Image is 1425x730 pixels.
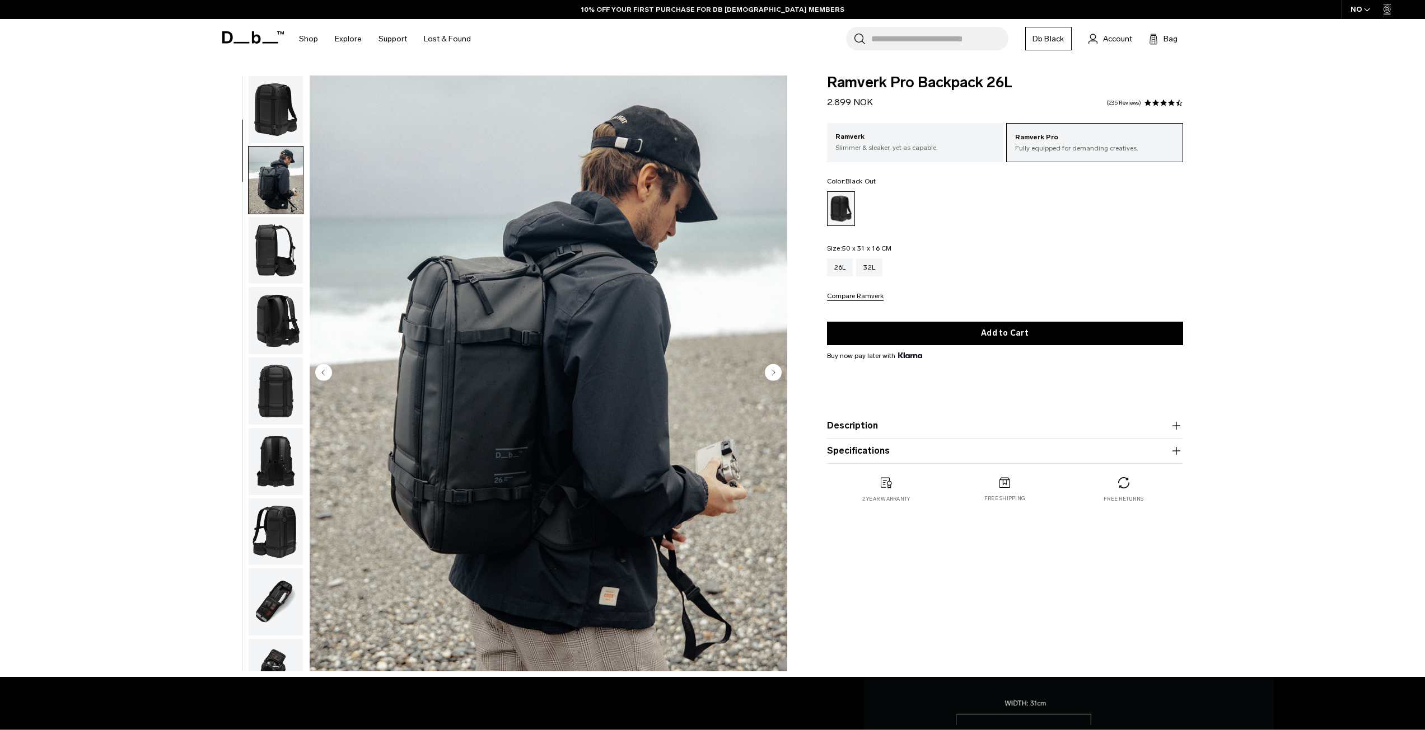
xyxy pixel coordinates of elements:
button: Ramverk_pro_bacpack_26L_black_out_2024_3.png [248,568,303,636]
button: Specifications [827,444,1183,458]
img: Ramverk_pro_bacpack_26L_black_out_2024_2.png [249,217,303,284]
button: Ramverk_pro_bacpack_26L_black_out_2024_9.png [248,427,303,496]
p: 2 year warranty [862,495,910,503]
a: Explore [335,19,362,59]
img: Ramverk_pro_bacpack_26L_black_out_2024_3.png [249,568,303,635]
button: Ramverk_pro_bacpack_26L_black_out_2024_1.png [248,76,303,144]
a: 32L [856,258,882,276]
p: Free returns [1104,495,1143,503]
span: Account [1103,33,1132,45]
img: Ramverk_pro_bacpack_26L_black_out_2024_1.png [249,76,303,143]
img: Ramverk Pro Backpack 26L Black Out [310,76,787,671]
a: Db Black [1025,27,1072,50]
p: Ramverk [835,131,996,143]
a: Account [1088,32,1132,45]
button: Bag [1149,32,1178,45]
span: Bag [1164,33,1178,45]
a: 10% OFF YOUR FIRST PURCHASE FOR DB [DEMOGRAPHIC_DATA] MEMBERS [581,4,844,15]
p: Free shipping [984,494,1025,502]
p: Ramverk Pro [1015,132,1174,143]
span: Black Out [845,177,876,185]
button: Ramverk_pro_bacpack_26L_black_out_2024_10.png [248,286,303,355]
button: Ramverk_pro_bacpack_26L_black_out_2024_4.png [248,638,303,707]
p: Fully equipped for demanding creatives. [1015,143,1174,153]
li: 2 / 13 [310,76,787,671]
nav: Main Navigation [291,19,479,59]
button: Ramverk_pro_bacpack_26L_black_out_2024_8.png [248,498,303,566]
a: Lost & Found [424,19,471,59]
button: Compare Ramverk [827,293,884,301]
p: Slimmer & sleaker, yet as capable. [835,143,996,153]
a: Ramverk Slimmer & sleaker, yet as capable. [827,123,1004,161]
legend: Color: [827,178,876,185]
span: 50 x 31 x 16 CM [842,244,892,252]
img: Ramverk Pro Backpack 26L Black Out [249,147,303,214]
button: Next slide [765,364,782,383]
button: Previous slide [315,364,332,383]
img: Ramverk_pro_bacpack_26L_black_out_2024_8.png [249,498,303,566]
img: Ramverk_pro_bacpack_26L_black_out_2024_4.png [249,639,303,706]
button: Add to Cart [827,322,1183,345]
img: {"height" => 20, "alt" => "Klarna"} [898,352,922,358]
legend: Size: [827,245,892,252]
img: Ramverk_pro_bacpack_26L_black_out_2024_9.png [249,428,303,495]
img: Ramverk_pro_bacpack_26L_black_out_2024_10.png [249,287,303,354]
img: Ramverk_pro_bacpack_26L_black_out_2024_11.png [249,357,303,425]
span: Buy now pay later with [827,351,922,361]
span: 2.899 NOK [827,97,873,107]
span: Ramverk Pro Backpack 26L [827,76,1183,90]
a: 26L [827,258,853,276]
a: 235 reviews [1106,100,1141,106]
button: Description [827,419,1183,432]
a: Shop [299,19,318,59]
button: Ramverk Pro Backpack 26L Black Out [248,146,303,214]
button: Ramverk_pro_bacpack_26L_black_out_2024_2.png [248,216,303,285]
a: Black Out [827,191,855,226]
a: Support [379,19,407,59]
button: Ramverk_pro_bacpack_26L_black_out_2024_11.png [248,357,303,425]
